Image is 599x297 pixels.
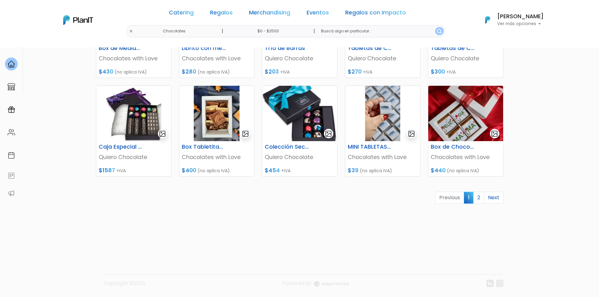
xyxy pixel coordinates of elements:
[486,280,494,287] img: linkedin-cc7d2dbb1a16aff8e18f147ffe980d30ddd5d9e01409788280e63c91fc390ff4.svg
[344,144,396,150] h6: MINI TABLETAS PERSONALIZADAS
[497,22,544,26] p: Ver más opciones
[348,68,362,75] span: $270
[197,168,230,174] span: (no aplica IVA)
[210,10,233,18] a: Regalos
[63,15,93,25] img: PlanIt Logo
[99,167,115,174] span: $1587
[446,69,456,75] span: +IVA
[262,86,337,141] img: thumb_secretaria.png
[265,68,279,75] span: $203
[16,38,111,50] div: J
[447,168,479,174] span: (no aplica IVA)
[96,94,107,102] i: insert_emoticon
[179,86,254,141] img: thumb_2000___2000-Photoroom_-_2024-09-23T150241.972.jpg
[408,130,415,137] img: gallery-light
[481,13,495,27] img: PlanIt Logo
[497,14,544,19] h6: [PERSON_NAME]
[431,167,446,174] span: $440
[33,96,96,102] span: ¡Escríbenos!
[178,144,230,150] h6: Box Tabletitas decoradas
[96,86,171,141] img: thumb_90b3d6_81c384936961401bb2fcabd6396d17e1_mv23.jpg
[345,85,420,177] a: gallery-light MINI TABLETAS PERSONALIZADAS Chocolates with Love $39 (no aplica IVA)
[159,130,166,137] img: gallery-light
[8,106,15,113] img: campaigns-02234683943229c281be62815700db0a1741e53638e28bf9629b52c665b00959.svg
[8,60,15,68] img: home-e721727adea9d79c4d83392d1f703f7f8bce08238fde08b1acbfd93340b81755.svg
[22,51,40,56] strong: PLAN IT
[222,27,223,35] p: |
[345,86,420,141] img: thumb_Dise%C3%B1o_sin_t%C3%ADtulo__10_.png
[182,54,252,63] p: Chocolates with Love
[496,280,503,287] img: instagram-7ba2a2629254302ec2a9470e65da5de918c9f3c9a63008f8abed3140a32961bf.svg
[262,85,337,177] a: gallery-light Colección Secretaria Quiero Chocolate $454 +IVA
[281,168,291,174] span: +IVA
[99,54,169,63] p: Chocolates with Love
[427,45,479,52] h6: Tabletas de Chocolate con Frutos Secos
[169,10,194,18] a: Catering
[313,27,315,35] p: |
[348,54,418,63] p: Quiero Chocolate
[314,281,349,287] img: logo_eagerworks-044938b0bf012b96b195e05891a56339191180c2d98ce7df62ca656130a436fa.svg
[473,192,484,204] a: 2
[99,153,169,161] p: Quiero Chocolate
[265,54,335,63] p: Quiero Chocolate
[437,29,442,34] img: search_button-432b6d5273f82d61273b3651a40e1bd1b912527efae98b1b7a1b2c0702e16a8d.svg
[8,190,15,197] img: partners-52edf745621dab592f3b2c58e3bca9d71375a7ef29c3b500c9f145b62cc070d4.svg
[484,192,503,204] a: Next
[95,144,147,150] h6: Caja Especial Quiero Más Chocolate
[178,45,230,52] h6: Librito con mediants
[316,25,445,37] input: Buscá algo en particular..
[265,153,335,161] p: Quiero Chocolate
[261,45,313,52] h6: Trío de Barras
[363,69,372,75] span: +IVA
[427,144,479,150] h6: Box de Chocolates
[491,130,498,137] img: gallery-light
[107,94,119,102] i: send
[8,151,15,159] img: calendar-87d922413cdce8b2cf7b7f5f62616a5cf9e4887200fb71536465627b3292af00.svg
[95,45,147,52] h6: Box de Mediants
[97,48,107,57] i: keyboard_arrow_down
[179,85,254,177] a: gallery-light Box Tabletitas decoradas Chocolates with Love $400 (no aplica IVA)
[99,68,113,75] span: $430
[428,85,503,177] a: gallery-light Box de Chocolates Chocolates with Love $440 (no aplica IVA)
[431,54,501,63] p: Quiero Chocolate
[325,130,332,137] img: gallery-light
[261,144,313,150] h6: Colección Secretaria
[116,168,126,174] span: +IVA
[182,167,196,174] span: $400
[428,86,503,141] img: thumb_WhatsApp_Image_2024-04-17_at_11.57.41.jpeg
[280,69,290,75] span: +IVA
[22,58,105,79] p: Ya probaste PlanitGO? Vas a poder automatizarlas acciones de todo el año. Escribinos para saber más!
[348,153,418,161] p: Chocolates with Love
[282,280,312,287] span: translation missing: es.layouts.footer.powered_by
[464,192,474,203] span: 1
[360,168,392,174] span: (no aplica IVA)
[16,44,111,84] div: PLAN IT Ya probaste PlanitGO? Vas a poder automatizarlas acciones de todo el año. Escribinos para...
[197,69,230,75] span: (no aplica IVA)
[431,153,501,161] p: Chocolates with Love
[57,31,69,44] img: user_d58e13f531133c46cb30575f4d864daf.jpeg
[182,153,252,161] p: Chocolates with Love
[103,280,146,292] p: Copyright ©2025
[477,12,544,28] button: PlanIt Logo [PERSON_NAME] Ver más opciones
[431,68,445,75] span: $300
[348,167,358,174] span: $39
[129,29,133,33] img: close-6986928ebcb1d6c9903e3b54e860dbc4d054630f23adef3a32610726dff6a82b.svg
[344,45,396,52] h6: Tabletas de Chocolate Macizo
[63,38,76,50] span: J
[8,83,15,91] img: marketplace-4ceaa7011d94191e9ded77b95e3339b90024bf715f7c57f8cf31f2d8c509eaba.svg
[114,69,147,75] span: (no aplica IVA)
[242,130,249,137] img: gallery-light
[51,38,63,50] img: user_04fe99587a33b9844688ac17b531be2b.png
[8,172,15,179] img: feedback-78b5a0c8f98aac82b08bfc38622c3050aee476f2c9584af64705fc4e61158814.svg
[249,10,290,18] a: Merchandising
[345,10,406,18] a: Regalos con Impacto
[307,10,329,18] a: Eventos
[96,85,171,177] a: gallery-light Caja Especial Quiero Más Chocolate Quiero Chocolate $1587 +IVA
[182,68,196,75] span: $280
[8,129,15,136] img: people-662611757002400ad9ed0e3c099ab2801c6687ba6c219adb57efc949bc21e19d.svg
[265,167,280,174] span: $454
[282,280,349,292] a: Powered By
